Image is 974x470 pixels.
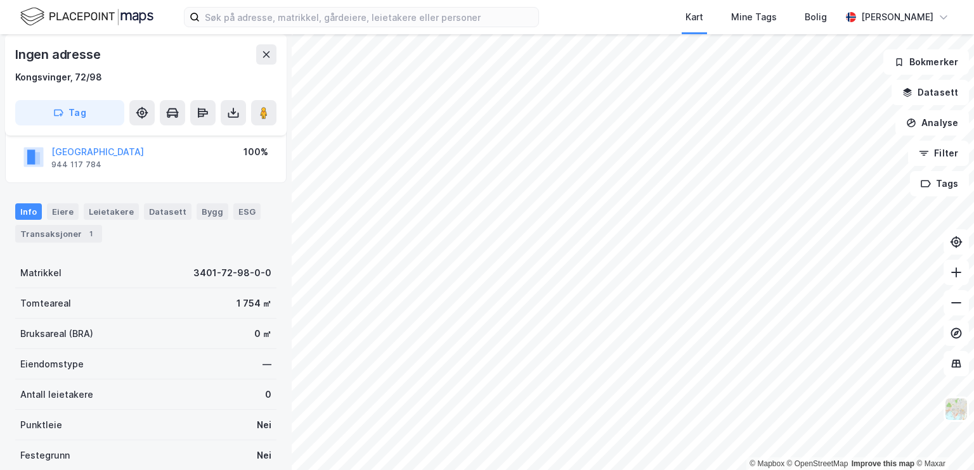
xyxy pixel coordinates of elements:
[20,6,153,28] img: logo.f888ab2527a4732fd821a326f86c7f29.svg
[20,326,93,341] div: Bruksareal (BRA)
[852,459,914,468] a: Improve this map
[20,448,70,463] div: Festegrunn
[237,296,271,311] div: 1 754 ㎡
[20,387,93,402] div: Antall leietakere
[254,326,271,341] div: 0 ㎡
[731,10,777,25] div: Mine Tags
[861,10,933,25] div: [PERSON_NAME]
[787,459,848,468] a: OpenStreetMap
[15,203,42,220] div: Info
[20,357,84,372] div: Eiendomstype
[144,203,192,220] div: Datasett
[257,448,271,463] div: Nei
[895,110,969,136] button: Analyse
[84,227,97,240] div: 1
[233,203,261,220] div: ESG
[193,265,271,281] div: 3401-72-98-0-0
[805,10,827,25] div: Bolig
[257,417,271,433] div: Nei
[20,296,71,311] div: Tomteareal
[47,203,79,220] div: Eiere
[944,397,968,421] img: Z
[51,160,101,170] div: 944 117 784
[197,203,228,220] div: Bygg
[685,10,703,25] div: Kart
[15,100,124,125] button: Tag
[84,203,139,220] div: Leietakere
[910,171,969,196] button: Tags
[911,409,974,470] iframe: Chat Widget
[892,80,969,105] button: Datasett
[15,225,102,243] div: Transaksjoner
[263,357,271,372] div: —
[908,141,969,166] button: Filter
[243,144,268,160] div: 100%
[200,8,538,27] input: Søk på adresse, matrikkel, gårdeiere, leietakere eller personer
[20,417,62,433] div: Punktleie
[265,387,271,402] div: 0
[750,459,784,468] a: Mapbox
[15,44,103,65] div: Ingen adresse
[20,265,62,281] div: Matrikkel
[15,70,102,85] div: Kongsvinger, 72/98
[911,409,974,470] div: Kontrollprogram for chat
[883,49,969,75] button: Bokmerker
